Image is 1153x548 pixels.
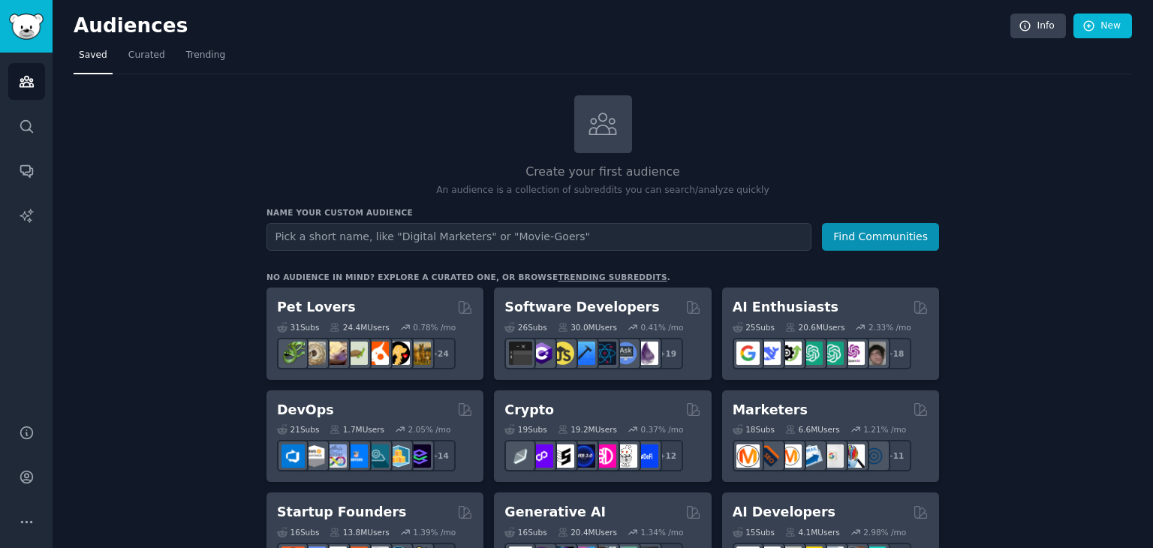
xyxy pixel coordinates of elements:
[558,272,667,282] a: trending subreddits
[551,444,574,468] img: ethstaker
[635,342,658,365] img: elixir
[558,527,617,537] div: 20.4M Users
[778,342,802,365] img: AItoolsCatalog
[785,322,844,333] div: 20.6M Users
[757,444,781,468] img: bigseo
[799,444,823,468] img: Emailmarketing
[841,444,865,468] img: MarketingResearch
[733,322,775,333] div: 25 Sub s
[736,342,760,365] img: GoogleGeminiAI
[822,223,939,251] button: Find Communities
[733,424,775,435] div: 18 Sub s
[303,444,326,468] img: AWS_Certified_Experts
[79,49,107,62] span: Saved
[504,527,546,537] div: 16 Sub s
[509,342,532,365] img: software
[614,444,637,468] img: CryptoNews
[504,424,546,435] div: 19 Sub s
[277,322,319,333] div: 31 Sub s
[330,527,389,537] div: 13.8M Users
[862,444,886,468] img: OnlineMarketing
[277,527,319,537] div: 16 Sub s
[558,322,617,333] div: 30.0M Users
[330,424,384,435] div: 1.7M Users
[863,527,906,537] div: 2.98 % /mo
[652,338,683,369] div: + 19
[733,503,835,522] h2: AI Developers
[733,401,808,420] h2: Marketers
[345,444,368,468] img: DevOpsLinks
[424,440,456,471] div: + 14
[408,444,431,468] img: PlatformEngineers
[387,342,410,365] img: PetAdvice
[266,207,939,218] h3: Name your custom audience
[757,342,781,365] img: DeepSeek
[504,401,554,420] h2: Crypto
[266,272,670,282] div: No audience in mind? Explore a curated one, or browse .
[593,444,616,468] img: defiblockchain
[413,527,456,537] div: 1.39 % /mo
[736,444,760,468] img: content_marketing
[277,503,406,522] h2: Startup Founders
[413,322,456,333] div: 0.78 % /mo
[652,440,683,471] div: + 12
[635,444,658,468] img: defi_
[820,342,844,365] img: chatgpt_prompts_
[863,424,906,435] div: 1.21 % /mo
[778,444,802,468] img: AskMarketing
[504,503,606,522] h2: Generative AI
[424,338,456,369] div: + 24
[281,342,305,365] img: herpetology
[366,342,389,365] img: cockatiel
[123,44,170,74] a: Curated
[74,44,113,74] a: Saved
[558,424,617,435] div: 19.2M Users
[74,14,1010,38] h2: Audiences
[530,444,553,468] img: 0xPolygon
[733,298,838,317] h2: AI Enthusiasts
[408,424,451,435] div: 2.05 % /mo
[387,444,410,468] img: aws_cdk
[366,444,389,468] img: platformengineering
[186,49,225,62] span: Trending
[530,342,553,365] img: csharp
[408,342,431,365] img: dogbreed
[281,444,305,468] img: azuredevops
[266,184,939,197] p: An audience is a collection of subreddits you can search/analyze quickly
[324,444,347,468] img: Docker_DevOps
[572,444,595,468] img: web3
[880,338,911,369] div: + 18
[862,342,886,365] img: ArtificalIntelligence
[641,424,684,435] div: 0.37 % /mo
[9,14,44,40] img: GummySearch logo
[1073,14,1132,39] a: New
[880,440,911,471] div: + 11
[181,44,230,74] a: Trending
[277,424,319,435] div: 21 Sub s
[799,342,823,365] img: chatgpt_promptDesign
[324,342,347,365] img: leopardgeckos
[128,49,165,62] span: Curated
[277,298,356,317] h2: Pet Lovers
[641,527,684,537] div: 1.34 % /mo
[1010,14,1066,39] a: Info
[504,322,546,333] div: 26 Sub s
[785,424,840,435] div: 6.6M Users
[593,342,616,365] img: reactnative
[504,298,659,317] h2: Software Developers
[820,444,844,468] img: googleads
[841,342,865,365] img: OpenAIDev
[509,444,532,468] img: ethfinance
[551,342,574,365] img: learnjavascript
[345,342,368,365] img: turtle
[266,163,939,182] h2: Create your first audience
[277,401,334,420] h2: DevOps
[266,223,811,251] input: Pick a short name, like "Digital Marketers" or "Movie-Goers"
[614,342,637,365] img: AskComputerScience
[330,322,389,333] div: 24.4M Users
[733,527,775,537] div: 15 Sub s
[572,342,595,365] img: iOSProgramming
[869,322,911,333] div: 2.33 % /mo
[785,527,840,537] div: 4.1M Users
[303,342,326,365] img: ballpython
